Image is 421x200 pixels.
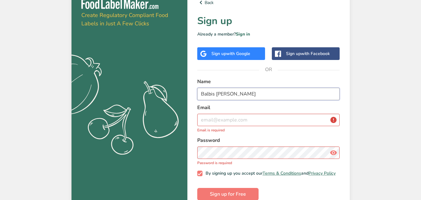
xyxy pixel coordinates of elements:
[197,14,340,28] h1: Sign up
[197,137,340,144] label: Password
[309,170,336,176] a: Privacy Policy
[197,78,340,85] label: Name
[202,171,336,176] span: By signing up you accept our and
[81,11,168,27] span: Create Regulatory Compliant Food Labels in Just A Few Clicks
[259,60,278,79] span: OR
[211,50,250,57] div: Sign up
[263,170,301,176] a: Terms & Conditions
[210,190,246,198] span: Sign up for Free
[197,104,340,111] label: Email
[236,31,250,37] a: Sign in
[197,160,340,166] p: Password is required
[197,88,340,100] input: John Doe
[301,51,330,57] span: with Facebook
[197,114,340,126] input: email@example.com
[226,51,250,57] span: with Google
[197,127,340,133] p: Email is required
[286,50,330,57] div: Sign up
[197,31,340,37] p: Already a member?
